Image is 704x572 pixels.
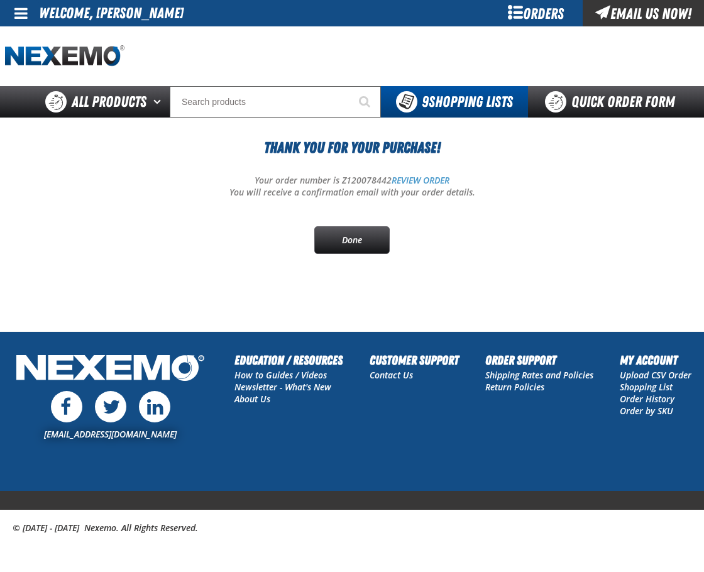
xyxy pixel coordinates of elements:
[72,91,146,113] span: All Products
[485,369,593,381] a: Shipping Rates and Policies
[234,393,270,405] a: About Us
[170,86,381,118] input: Search
[149,86,170,118] button: Open All Products pages
[5,175,699,187] p: Your order number is Z120078442
[422,93,513,111] span: Shopping Lists
[234,369,327,381] a: How to Guides / Videos
[370,369,413,381] a: Contact Us
[5,45,124,67] img: Nexemo logo
[44,428,177,440] a: [EMAIL_ADDRESS][DOMAIN_NAME]
[422,93,429,111] strong: 9
[234,381,331,393] a: Newsletter - What's New
[528,86,698,118] a: Quick Order Form
[370,351,459,370] h2: Customer Support
[485,381,544,393] a: Return Policies
[349,86,381,118] button: Start Searching
[5,45,124,67] a: Home
[620,351,691,370] h2: My Account
[234,351,343,370] h2: Education / Resources
[381,86,528,118] button: You have 9 Shopping Lists. Open to view details
[392,174,449,186] a: REVIEW ORDER
[314,226,390,254] a: Done
[620,369,691,381] a: Upload CSV Order
[5,136,699,159] h1: Thank You For Your Purchase!
[620,405,673,417] a: Order by SKU
[13,351,208,388] img: Nexemo Logo
[5,187,699,199] p: You will receive a confirmation email with your order details.
[485,351,593,370] h2: Order Support
[620,381,673,393] a: Shopping List
[620,393,674,405] a: Order History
